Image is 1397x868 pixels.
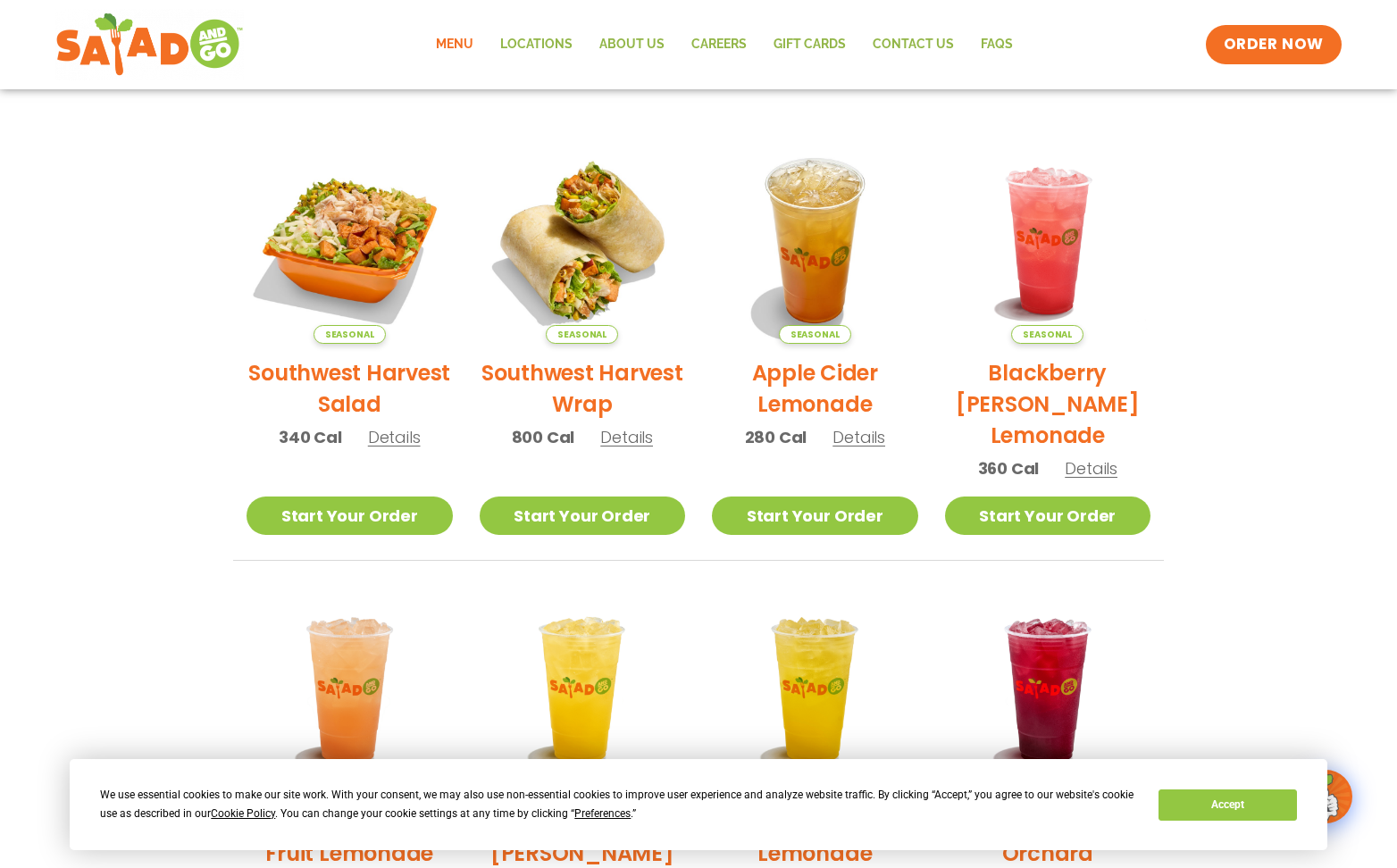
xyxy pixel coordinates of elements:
[422,24,487,65] a: Menu
[967,24,1026,65] a: FAQs
[712,357,918,420] h2: Apple Cider Lemonade
[55,9,244,80] img: new-SAG-logo-768×292
[1065,457,1117,480] span: Details
[480,357,686,420] h2: Southwest Harvest Wrap
[480,497,686,535] a: Start Your Order
[1206,25,1342,64] a: ORDER NOW
[586,24,678,65] a: About Us
[945,497,1151,535] a: Start Your Order
[745,425,807,449] span: 280 Cal
[247,588,453,794] img: Product photo for Summer Stone Fruit Lemonade
[480,138,686,344] img: Product photo for Southwest Harvest Wrap
[368,426,421,448] span: Details
[600,426,653,448] span: Details
[712,138,918,344] img: Product photo for Apple Cider Lemonade
[211,807,275,820] span: Cookie Policy
[760,24,859,65] a: GIFT CARDS
[487,24,586,65] a: Locations
[574,807,631,820] span: Preferences
[945,138,1151,344] img: Product photo for Blackberry Bramble Lemonade
[1224,34,1324,55] span: ORDER NOW
[247,497,453,535] a: Start Your Order
[546,325,618,344] span: Seasonal
[712,588,918,794] img: Product photo for Mango Grove Lemonade
[1011,325,1083,344] span: Seasonal
[512,425,575,449] span: 800 Cal
[247,138,453,344] img: Product photo for Southwest Harvest Salad
[314,325,386,344] span: Seasonal
[1159,789,1296,821] button: Accept
[422,24,1026,65] nav: Menu
[678,24,760,65] a: Careers
[247,357,453,420] h2: Southwest Harvest Salad
[859,24,967,65] a: Contact Us
[945,357,1151,451] h2: Blackberry [PERSON_NAME] Lemonade
[832,426,885,448] span: Details
[100,786,1137,823] div: We use essential cookies to make our site work. With your consent, we may also use non-essential ...
[945,588,1151,794] img: Product photo for Black Cherry Orchard Lemonade
[712,497,918,535] a: Start Your Order
[779,325,851,344] span: Seasonal
[978,456,1040,480] span: 360 Cal
[480,588,686,794] img: Product photo for Sunkissed Yuzu Lemonade
[70,759,1327,850] div: Cookie Consent Prompt
[279,425,342,449] span: 340 Cal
